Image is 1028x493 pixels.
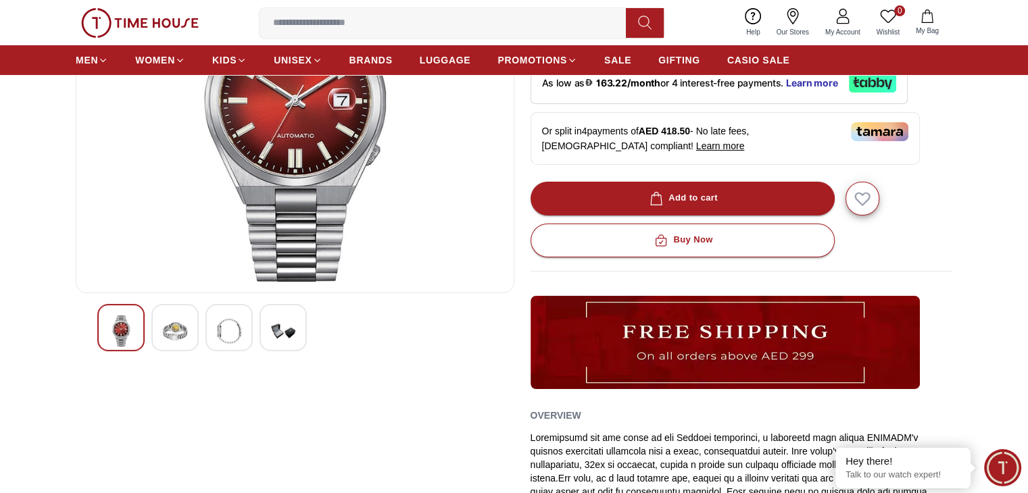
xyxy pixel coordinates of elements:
[274,53,312,67] span: UNISEX
[727,53,790,67] span: CASIO SALE
[984,449,1021,486] div: Chat Widget
[420,48,471,72] a: LUGGAGE
[908,7,947,38] button: My Bag
[531,405,581,425] h2: Overview
[846,469,960,481] p: Talk to our watch expert!
[349,48,393,72] a: BRANDS
[658,53,700,67] span: GIFTING
[109,315,133,346] img: TSUYOSA COLLECTION - NJ0150-56W
[81,8,199,38] img: ...
[846,455,960,468] div: Hey there!
[497,53,567,67] span: PROMOTIONS
[212,48,247,72] a: KIDS
[894,5,905,16] span: 0
[76,48,108,72] a: MEN
[271,315,295,346] img: TSUYOSA COLLECTION - NJ0150-56W
[652,232,712,248] div: Buy Now
[212,53,237,67] span: KIDS
[420,53,471,67] span: LUGGAGE
[604,53,631,67] span: SALE
[274,48,322,72] a: UNISEX
[135,53,175,67] span: WOMEN
[738,5,768,40] a: Help
[531,112,920,165] div: Or split in 4 payments of - No late fees, [DEMOGRAPHIC_DATA] compliant!
[531,182,835,215] button: Add to cart
[820,27,866,37] span: My Account
[349,53,393,67] span: BRANDS
[639,126,690,136] span: AED 418.50
[851,122,908,141] img: Tamara
[696,140,745,151] span: Learn more
[871,27,905,37] span: Wishlist
[768,5,817,40] a: Our Stores
[531,296,920,389] img: ...
[604,48,631,72] a: SALE
[135,48,185,72] a: WOMEN
[868,5,908,40] a: 0Wishlist
[658,48,700,72] a: GIFTING
[217,315,241,346] img: TSUYOSA COLLECTION - NJ0150-56W
[741,27,766,37] span: Help
[531,224,835,257] button: Buy Now
[727,48,790,72] a: CASIO SALE
[76,53,98,67] span: MEN
[647,190,718,206] div: Add to cart
[497,48,577,72] a: PROMOTIONS
[910,26,944,36] span: My Bag
[163,315,187,346] img: TSUYOSA COLLECTION - NJ0150-56W
[771,27,814,37] span: Our Stores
